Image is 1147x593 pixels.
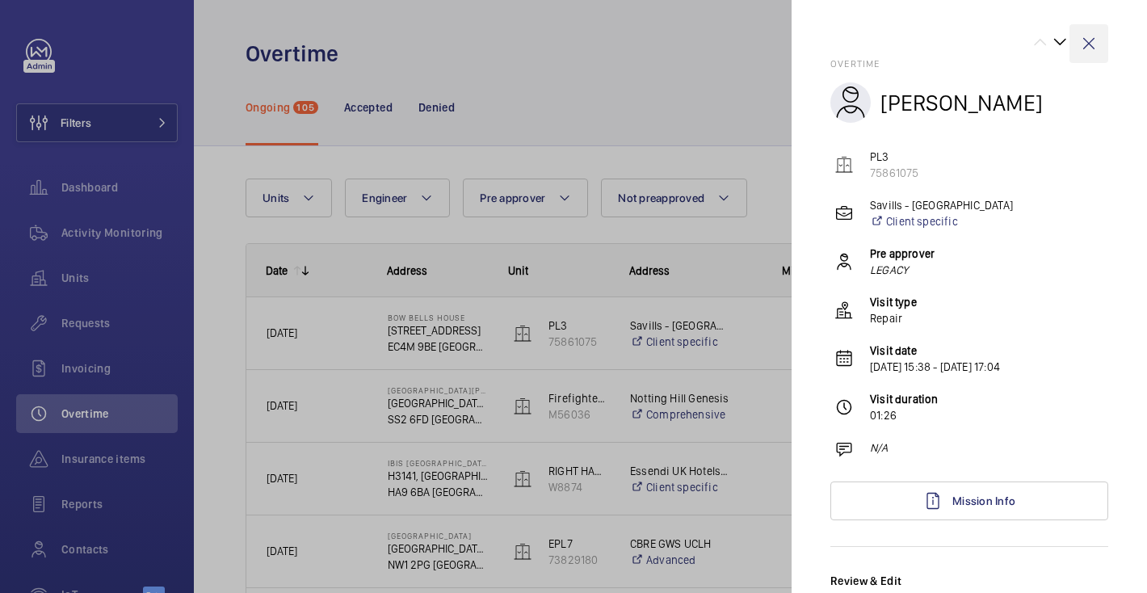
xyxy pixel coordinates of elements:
[830,58,1108,69] h2: Overtime
[952,494,1015,507] span: Mission Info
[870,149,918,165] p: PL3
[870,165,918,181] p: 75861075
[880,88,1043,118] h2: [PERSON_NAME]
[870,197,1013,213] p: Savills - [GEOGRAPHIC_DATA]
[870,247,935,260] b: Pre approver
[870,310,917,326] p: Repair
[870,296,917,309] b: Visit type
[834,155,854,175] img: elevator.svg
[870,359,1000,375] p: [DATE] 15:38 - [DATE] 17:04
[830,482,1108,520] a: Mission Info
[870,213,1013,229] a: Client specific
[870,262,935,278] em: LEGACY
[830,573,1108,589] div: Review & Edit
[870,393,939,406] b: Visit duration
[870,407,939,423] p: 01:26
[870,344,917,357] b: Visit date
[870,439,889,456] p: N/A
